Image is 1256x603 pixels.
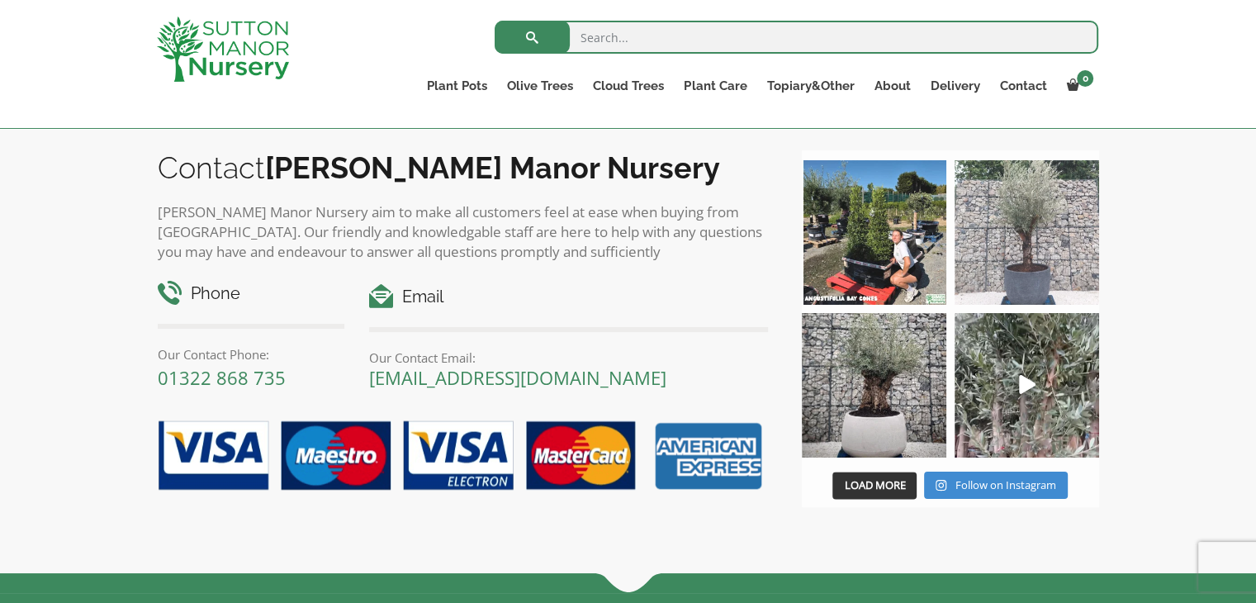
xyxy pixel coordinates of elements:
[756,74,864,97] a: Topiary&Other
[802,313,946,458] img: Check out this beauty we potted at our nursery today ❤️‍🔥 A huge, ancient gnarled Olive tree plan...
[1077,70,1093,87] span: 0
[158,344,345,364] p: Our Contact Phone:
[158,365,286,390] a: 01322 868 735
[369,365,666,390] a: [EMAIL_ADDRESS][DOMAIN_NAME]
[674,74,756,97] a: Plant Care
[864,74,920,97] a: About
[936,479,946,491] svg: Instagram
[844,477,905,492] span: Load More
[369,284,768,310] h4: Email
[955,160,1099,305] img: A beautiful multi-stem Spanish Olive tree potted in our luxurious fibre clay pots 😍😍
[417,74,497,97] a: Plant Pots
[145,411,769,502] img: payment-options.png
[1056,74,1098,97] a: 0
[832,472,917,500] button: Load More
[1019,375,1036,394] svg: Play
[497,74,583,97] a: Olive Trees
[802,160,946,305] img: Our elegant & picturesque Angustifolia Cones are an exquisite addition to your Bay Tree collectio...
[369,348,768,368] p: Our Contact Email:
[989,74,1056,97] a: Contact
[920,74,989,97] a: Delivery
[583,74,674,97] a: Cloud Trees
[158,150,769,185] h2: Contact
[158,281,345,306] h4: Phone
[924,472,1067,500] a: Instagram Follow on Instagram
[955,477,1056,492] span: Follow on Instagram
[265,150,720,185] b: [PERSON_NAME] Manor Nursery
[955,313,1099,458] a: Play
[157,17,289,82] img: logo
[495,21,1098,54] input: Search...
[955,313,1099,458] img: New arrivals Monday morning of beautiful olive trees 🤩🤩 The weather is beautiful this summer, gre...
[158,202,769,262] p: [PERSON_NAME] Manor Nursery aim to make all customers feel at ease when buying from [GEOGRAPHIC_D...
